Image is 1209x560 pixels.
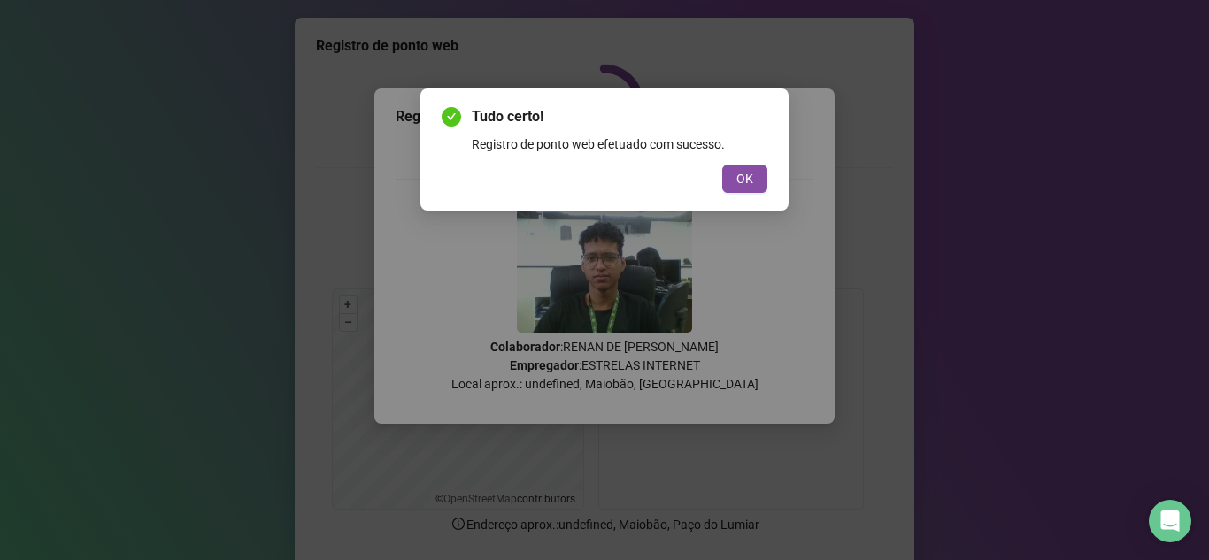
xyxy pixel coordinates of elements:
span: Tudo certo! [472,106,767,127]
div: Open Intercom Messenger [1149,500,1191,542]
div: Registro de ponto web efetuado com sucesso. [472,134,767,154]
button: OK [722,165,767,193]
span: OK [736,169,753,188]
span: check-circle [442,107,461,127]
